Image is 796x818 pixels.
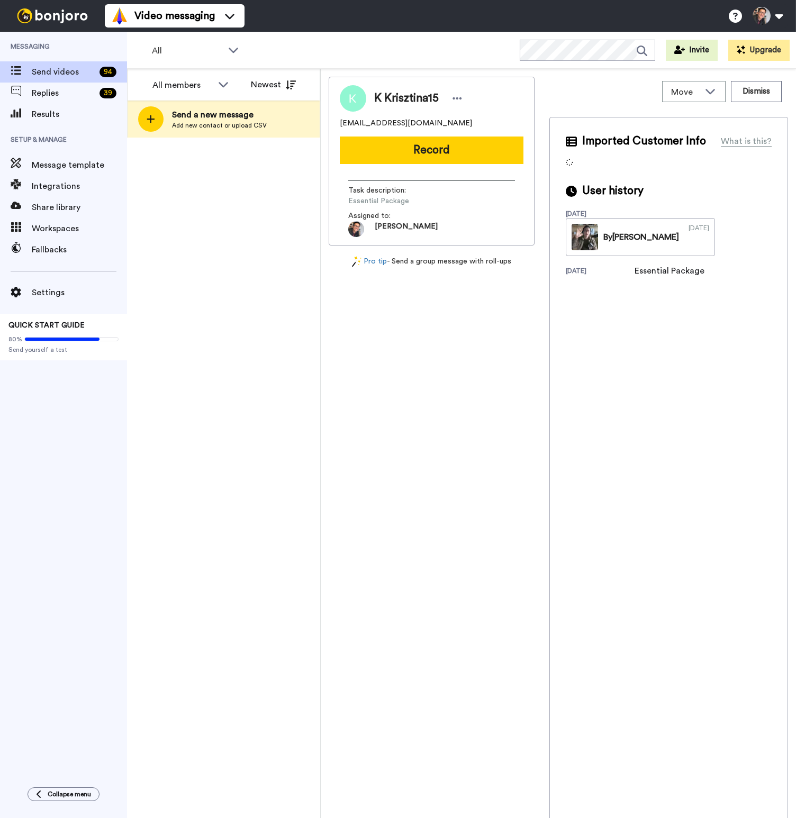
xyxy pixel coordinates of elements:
span: 80% [8,335,22,343]
img: 71696d25-28dd-455d-a865-2e70ce26df81-1652917405.jpg [348,221,364,237]
span: Settings [32,286,127,299]
div: By [PERSON_NAME] [603,231,679,243]
div: 94 [99,67,116,77]
button: Collapse menu [28,787,99,801]
span: Integrations [32,180,127,193]
span: Fallbacks [32,243,127,256]
button: Invite [666,40,718,61]
button: Record [340,137,523,164]
span: Video messaging [134,8,215,23]
div: - Send a group message with roll-ups [329,256,535,267]
span: K Krisztina15 [374,90,439,106]
span: All [152,44,223,57]
span: Workspaces [32,222,127,235]
span: Imported Customer Info [582,133,706,149]
div: 39 [99,88,116,98]
a: By[PERSON_NAME][DATE] [566,218,715,256]
span: Replies [32,87,95,99]
div: What is this? [721,135,772,148]
button: Upgrade [728,40,790,61]
span: Send yourself a test [8,346,119,354]
span: Send videos [32,66,95,78]
span: User history [582,183,644,199]
button: Newest [243,74,304,95]
a: Pro tip [352,256,387,267]
span: Share library [32,201,127,214]
div: [DATE] [566,210,635,218]
span: Collapse menu [48,790,91,798]
img: Profile Image [340,85,366,112]
span: Essential Package [348,196,449,206]
span: Assigned to: [348,211,422,221]
img: 79243ab2-8a13-414f-b39f-f7b6d359ed1b-thumb.jpg [572,224,598,250]
span: Results [32,108,127,121]
div: Essential Package [635,265,704,277]
span: Send a new message [172,108,267,121]
img: vm-color.svg [111,7,128,24]
span: QUICK START GUIDE [8,322,85,329]
span: Message template [32,159,127,171]
button: Dismiss [731,81,782,102]
span: Task description : [348,185,422,196]
span: [EMAIL_ADDRESS][DOMAIN_NAME] [340,118,472,129]
span: Move [671,86,700,98]
div: All members [152,79,213,92]
div: [DATE] [689,224,709,250]
img: magic-wand.svg [352,256,361,267]
div: [DATE] [566,267,635,277]
img: bj-logo-header-white.svg [13,8,92,23]
span: [PERSON_NAME] [375,221,438,237]
span: Add new contact or upload CSV [172,121,267,130]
